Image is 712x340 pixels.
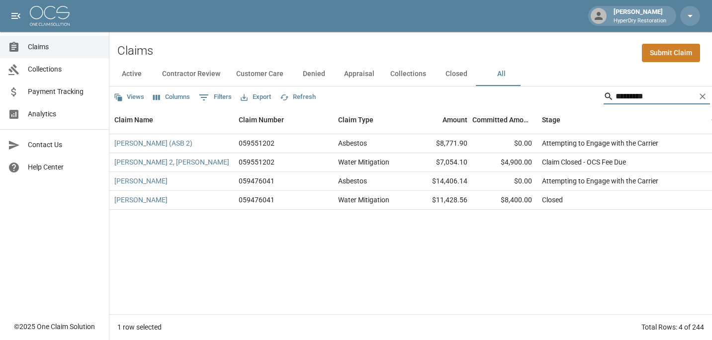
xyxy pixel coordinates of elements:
div: Stage [542,106,560,134]
div: Asbestos [338,176,367,186]
div: Claim Name [114,106,153,134]
button: Contractor Review [154,62,228,86]
button: Active [109,62,154,86]
div: Claim Number [234,106,333,134]
a: [PERSON_NAME] [114,195,168,205]
span: Payment Tracking [28,86,101,97]
div: $11,428.56 [408,191,472,210]
a: Submit Claim [642,44,700,62]
div: $4,900.00 [472,153,537,172]
button: Collections [382,62,434,86]
button: Views [111,89,147,105]
span: Help Center [28,162,101,172]
button: Show filters [196,89,234,105]
a: [PERSON_NAME] (ASB 2) [114,138,192,148]
h2: Claims [117,44,153,58]
button: All [479,62,524,86]
button: open drawer [6,6,26,26]
div: $14,406.14 [408,172,472,191]
div: Claim Number [239,106,284,134]
div: $7,054.10 [408,153,472,172]
span: Contact Us [28,140,101,150]
div: Amount [443,106,467,134]
div: Claim Type [338,106,373,134]
button: Closed [434,62,479,86]
button: Refresh [277,89,318,105]
div: 059476041 [239,176,274,186]
div: Asbestos [338,138,367,148]
div: Committed Amount [472,106,532,134]
a: [PERSON_NAME] 2, [PERSON_NAME] [114,157,229,167]
div: $0.00 [472,134,537,153]
div: Total Rows: 4 of 244 [641,322,704,332]
div: $8,771.90 [408,134,472,153]
button: Export [238,89,273,105]
button: Select columns [151,89,192,105]
div: Committed Amount [472,106,537,134]
div: [PERSON_NAME] [610,7,670,25]
div: Search [604,88,710,106]
div: Water Mitigation [338,195,389,205]
button: Customer Care [228,62,291,86]
div: $0.00 [472,172,537,191]
div: Closed [542,195,563,205]
div: Attempting to Engage with the Carrier [542,176,658,186]
div: Water Mitigation [338,157,389,167]
div: Claim Closed - OCS Fee Due [542,157,626,167]
div: © 2025 One Claim Solution [14,322,95,332]
div: 059551202 [239,157,274,167]
p: HyperDry Restoration [614,17,666,25]
button: Clear [695,89,710,104]
div: Claim Name [109,106,234,134]
div: Claim Type [333,106,408,134]
div: Attempting to Engage with the Carrier [542,138,658,148]
div: Stage [537,106,686,134]
div: $8,400.00 [472,191,537,210]
span: Analytics [28,109,101,119]
img: ocs-logo-white-transparent.png [30,6,70,26]
button: Appraisal [336,62,382,86]
div: 1 row selected [117,322,162,332]
button: Denied [291,62,336,86]
a: [PERSON_NAME] [114,176,168,186]
div: dynamic tabs [109,62,712,86]
span: Claims [28,42,101,52]
div: 059551202 [239,138,274,148]
div: 059476041 [239,195,274,205]
div: Amount [408,106,472,134]
span: Collections [28,64,101,75]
